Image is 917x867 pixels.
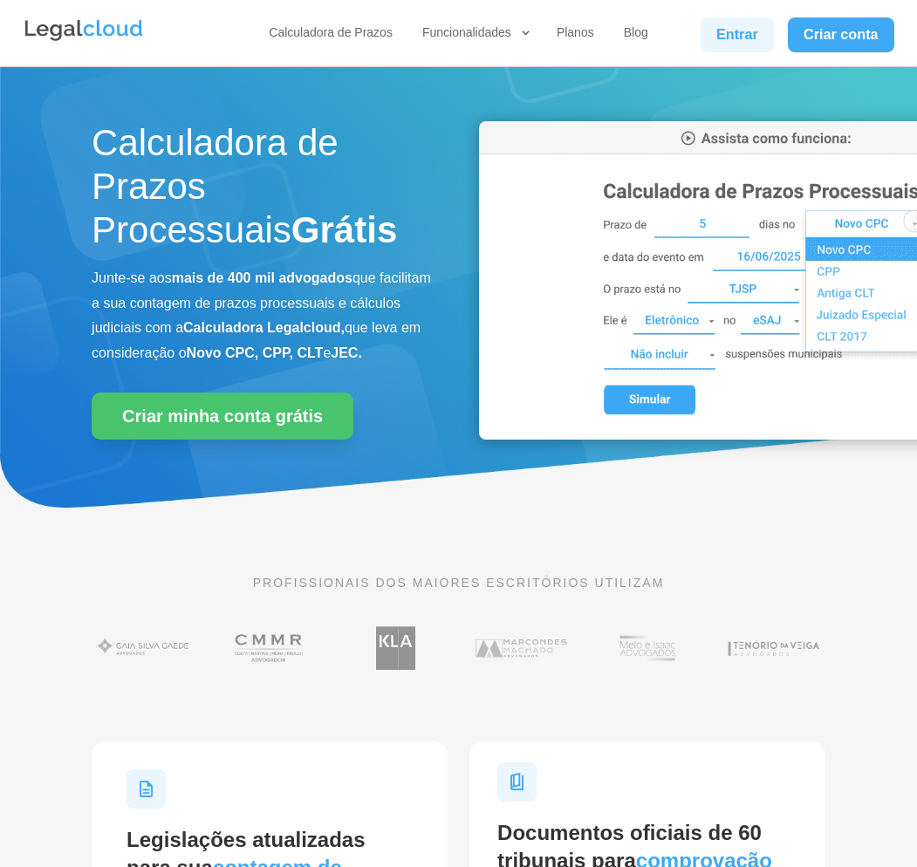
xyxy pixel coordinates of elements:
[595,619,699,677] img: Profissionais do escritório Melo e Isaac Advogados utilizam a Legalcloud
[263,24,398,47] a: Calculadora de Prazos
[291,209,397,250] strong: Grátis
[23,31,145,46] a: Logo da Legalcloud
[92,266,438,366] p: Junte-se aos que facilitam a sua contagem de prazos processuais e cálculos judiciais com a que le...
[187,345,324,360] b: Novo CPC, CPP, CLT
[497,762,537,802] img: Ícone Documentos para Tempestividade
[92,573,825,592] p: PROFISSIONAIS DOS MAIORES ESCRITÓRIOS UTILIZAM
[701,17,774,52] a: Entrar
[722,619,825,677] img: Tenório da Veiga Advogados
[92,619,195,677] img: Gaia Silva Gaede Advogados Associados
[217,619,321,677] img: Costa Martins Meira Rinaldi Advogados
[344,619,448,677] img: Koury Lopes Advogados
[331,345,362,360] b: JEC.
[788,17,894,52] a: Criar conta
[92,121,438,262] h1: Calculadora de Prazos Processuais
[183,320,345,335] b: Calculadora Legalcloud,
[127,769,166,809] img: Ícone Legislações
[619,24,654,47] a: Blog
[23,17,145,44] img: Legalcloud Logo
[92,393,353,440] a: Criar minha conta grátis
[417,24,532,47] a: Funcionalidades
[469,619,573,677] img: Marcondes Machado Advogados utilizam a Legalcloud
[172,270,352,285] b: mais de 400 mil advogados
[551,24,599,47] a: Planos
